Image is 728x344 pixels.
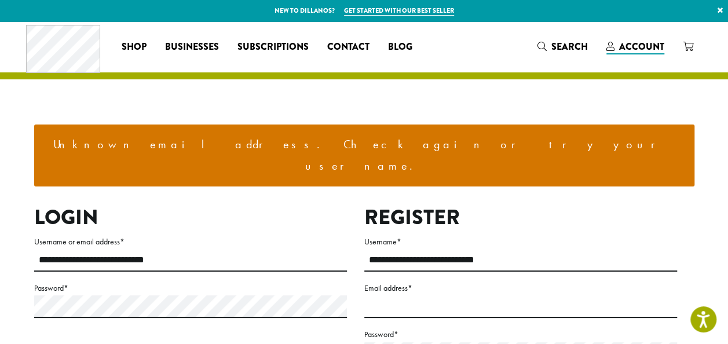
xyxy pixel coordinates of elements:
span: Subscriptions [237,40,309,54]
span: Search [551,40,588,53]
span: Shop [122,40,147,54]
label: Password [34,281,347,295]
label: Username [364,235,677,249]
label: Username or email address [34,235,347,249]
li: Unknown email address. Check again or try your username. [43,134,685,177]
span: Account [619,40,664,53]
label: Email address [364,281,677,295]
label: Password [364,327,677,342]
a: Shop [112,38,156,56]
a: Get started with our best seller [344,6,454,16]
span: Blog [388,40,412,54]
a: Search [528,37,597,56]
h2: Register [364,205,677,230]
h2: Login [34,205,347,230]
span: Contact [327,40,370,54]
span: Businesses [165,40,219,54]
